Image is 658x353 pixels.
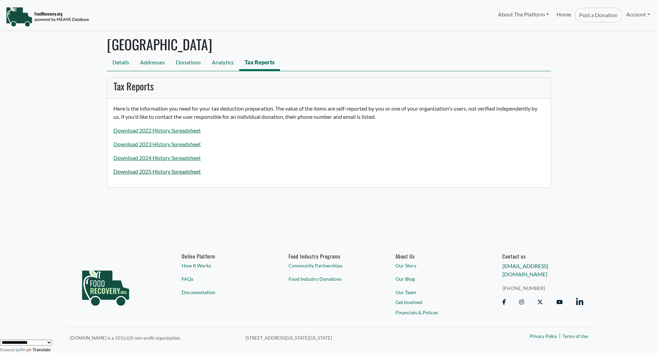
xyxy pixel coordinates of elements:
[113,80,545,92] h3: Tax Reports
[182,289,263,296] a: Documentation
[395,299,476,306] a: Get Involved
[182,262,263,269] a: How It Works
[395,275,476,282] a: Our Blog
[182,275,263,282] a: FAQs
[289,262,369,269] a: Community Partnerships
[395,262,476,269] a: Our Story
[395,253,476,259] a: About Us
[239,55,280,71] a: Tax Reports
[553,8,575,23] a: Home
[562,333,588,340] a: Terms of Use
[6,7,89,27] img: NavigationLogo_FoodRecovery-91c16205cd0af1ed486a0f1a7774a6544ea792ac00100771e7dd3ec7c0e58e41.png
[559,332,561,340] span: |
[113,104,545,121] p: Here is the information you need for your tax deduction preparation. The value of the items are s...
[245,333,456,342] p: [STREET_ADDRESS][US_STATE][US_STATE]
[113,141,201,147] a: Download 2023 History Spreadsheet
[289,275,369,282] a: Food Industry Donations
[107,55,135,71] a: Details
[395,309,476,316] a: Financials & Polices
[530,333,557,340] a: Privacy Policy
[20,348,51,352] a: Translate
[289,253,369,259] h6: Food Industry Programs
[502,263,548,278] a: [EMAIL_ADDRESS][DOMAIN_NAME]
[395,289,476,296] a: Our Team
[20,348,33,353] img: Google Translate
[502,285,583,292] a: [PHONE_NUMBER]
[113,168,201,175] a: Download 2025 History Spreadsheet
[575,8,622,23] a: Post a Donation
[75,253,136,318] img: food_recovery_green_logo-76242d7a27de7ed26b67be613a865d9c9037ba317089b267e0515145e5e51427.png
[494,8,552,21] a: About The Platform
[70,333,237,342] p: [DOMAIN_NAME] is a 501(c)(3) non-profit organization.
[182,253,263,259] h6: Online Platform
[622,8,654,21] a: Account
[170,55,206,71] a: Donations
[206,55,239,71] a: Analytics
[113,127,201,134] a: Download 2022 History Spreadsheet
[113,154,201,161] a: Download 2024 History Spreadsheet
[135,55,170,71] a: Addresses
[502,253,583,259] h6: Contact us
[107,36,551,52] h1: [GEOGRAPHIC_DATA]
